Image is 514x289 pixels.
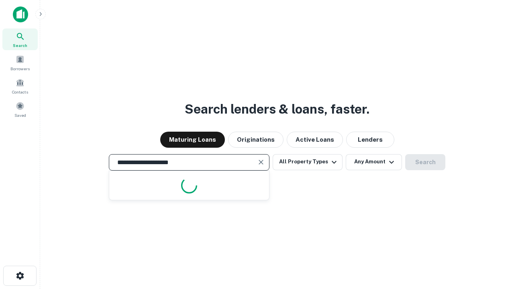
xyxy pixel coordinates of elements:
[273,154,343,170] button: All Property Types
[160,132,225,148] button: Maturing Loans
[2,52,38,73] a: Borrowers
[10,65,30,72] span: Borrowers
[13,6,28,22] img: capitalize-icon.png
[2,98,38,120] a: Saved
[14,112,26,118] span: Saved
[13,42,27,49] span: Search
[287,132,343,148] button: Active Loans
[12,89,28,95] span: Contacts
[2,75,38,97] a: Contacts
[255,157,267,168] button: Clear
[185,100,369,119] h3: Search lenders & loans, faster.
[474,225,514,263] iframe: Chat Widget
[2,28,38,50] a: Search
[228,132,284,148] button: Originations
[346,154,402,170] button: Any Amount
[346,132,394,148] button: Lenders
